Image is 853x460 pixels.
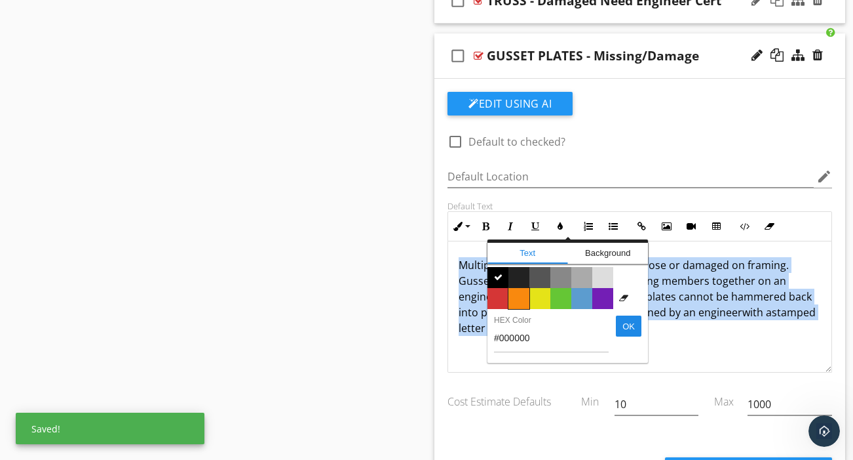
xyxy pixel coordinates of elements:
input: Default Location [447,166,814,188]
button: Insert Link (⌘K) [629,214,654,239]
span: with a [742,305,772,320]
button: Inline Style [448,214,473,239]
span:  [487,267,508,288]
span: Clear Formatting [613,288,634,309]
button: Insert Video [679,214,704,239]
iframe: Intercom live chat [808,415,840,447]
label: HEX Color [494,316,609,325]
button: Underline (⌘U) [523,214,548,239]
div: Saved! [16,413,204,444]
div: Min [573,383,607,409]
button: Insert Image (⌘P) [654,214,679,239]
i: check_box_outline_blank [447,40,468,72]
button: Code View [732,214,757,239]
button: Unordered List [601,214,626,239]
div: Default Text [447,201,832,211]
button: Clear Formatting [757,214,782,239]
input: HEX Color [494,321,609,352]
button: Ordered List [576,214,601,239]
button: OK [616,316,641,337]
label: Default to checked? [468,135,565,148]
font: Multiple gusset plates were missing, loose or damaged on framing. Gusset plates secure and tie th... [459,258,816,335]
button: Bold (⌘B) [473,214,498,239]
button: Edit Using AI [447,92,573,115]
span: Background [568,243,649,264]
i: edit [816,169,832,184]
div: Max [706,383,740,409]
button: Italic (⌘I) [498,214,523,239]
button: Insert Table [704,214,729,239]
span: Text [487,243,568,264]
div: Cost Estimate Defaults [440,383,573,409]
div: GUSSET PLATES - Missing/Damage [487,48,699,64]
